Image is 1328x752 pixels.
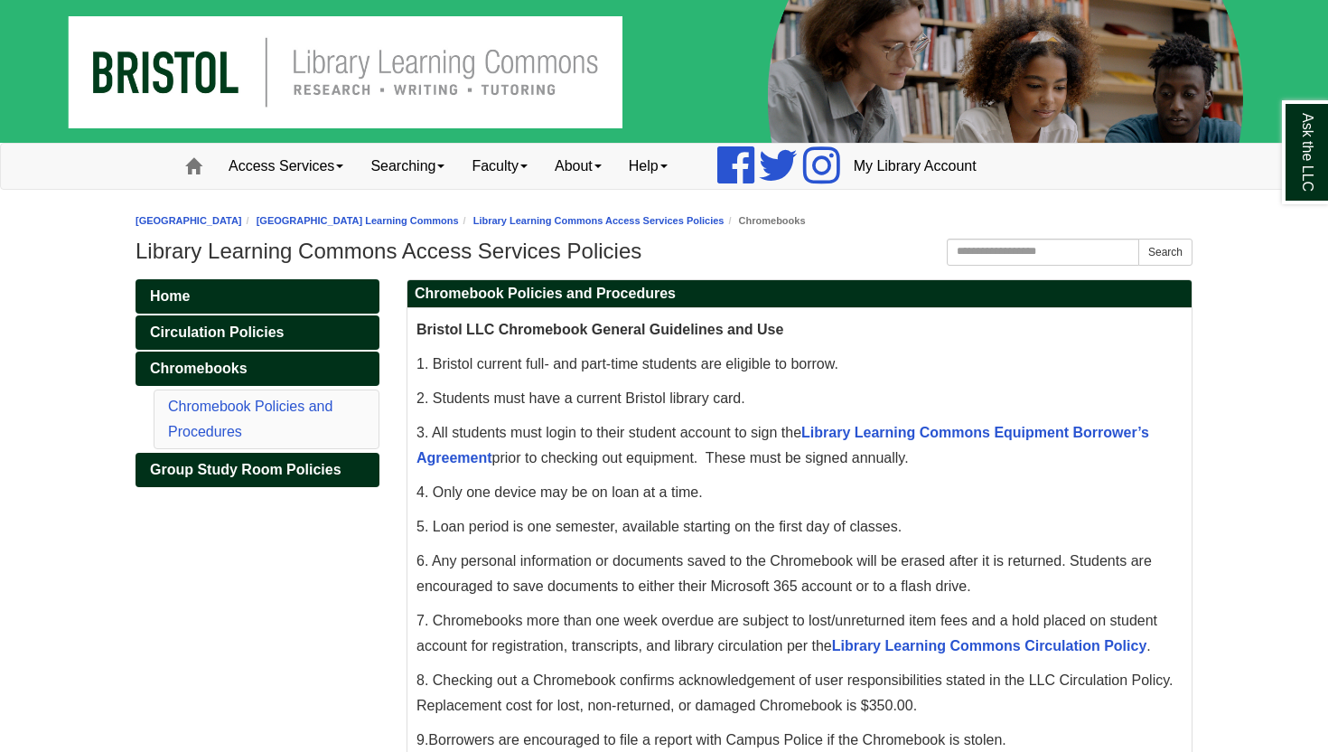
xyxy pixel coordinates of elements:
[150,288,190,304] span: Home
[136,352,379,386] a: Chromebooks
[832,638,1147,653] a: Library Learning Commons Circulation Policy
[136,453,379,487] a: Group Study Room Policies
[136,279,379,314] a: Home
[416,356,838,371] span: 1. Bristol current full- and part-time students are eligible to borrow.
[615,144,681,189] a: Help
[168,399,332,439] a: Chromebook Policies and Procedures
[416,519,902,534] span: 5. Loan period is one semester, available starting on the first day of classes.
[473,215,725,226] a: Library Learning Commons Access Services Policies
[416,425,1149,465] a: Library Learning Commons Equipment Borrower’s Agreement
[416,672,1173,713] span: 8. Checking out a Chromebook confirms acknowledgement of user responsibilities stated in the LLC ...
[416,322,783,337] span: Bristol LLC Chromebook General Guidelines and Use
[541,144,615,189] a: About
[416,732,425,747] span: 9
[416,613,1157,653] span: 7. Chromebooks more than one week overdue are subject to lost/unreturned item fees and a hold pla...
[724,212,805,230] li: Chromebooks
[136,215,242,226] a: [GEOGRAPHIC_DATA]
[416,390,745,406] span: 2. Students must have a current Bristol library card.
[136,212,1192,230] nav: breadcrumb
[150,324,284,340] span: Circulation Policies
[215,144,357,189] a: Access Services
[136,279,379,487] div: Guide Pages
[407,280,1192,308] h2: Chromebook Policies and Procedures
[357,144,458,189] a: Searching
[136,239,1192,264] h1: Library Learning Commons Access Services Policies
[150,462,341,477] span: Group Study Room Policies
[416,425,1149,465] span: 3. All students must login to their student account to sign the prior to checking out equipment. ...
[257,215,459,226] a: [GEOGRAPHIC_DATA] Learning Commons
[416,553,1152,594] span: 6. Any personal information or documents saved to the Chromebook will be erased after it is retur...
[136,315,379,350] a: Circulation Policies
[428,732,1005,747] span: Borrowers are encouraged to file a report with Campus Police if the Chromebook is stolen.
[458,144,541,189] a: Faculty
[150,361,248,376] span: Chromebooks
[416,484,703,500] span: 4. Only one device may be on loan at a time.
[840,144,990,189] a: My Library Account
[1138,239,1192,266] button: Search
